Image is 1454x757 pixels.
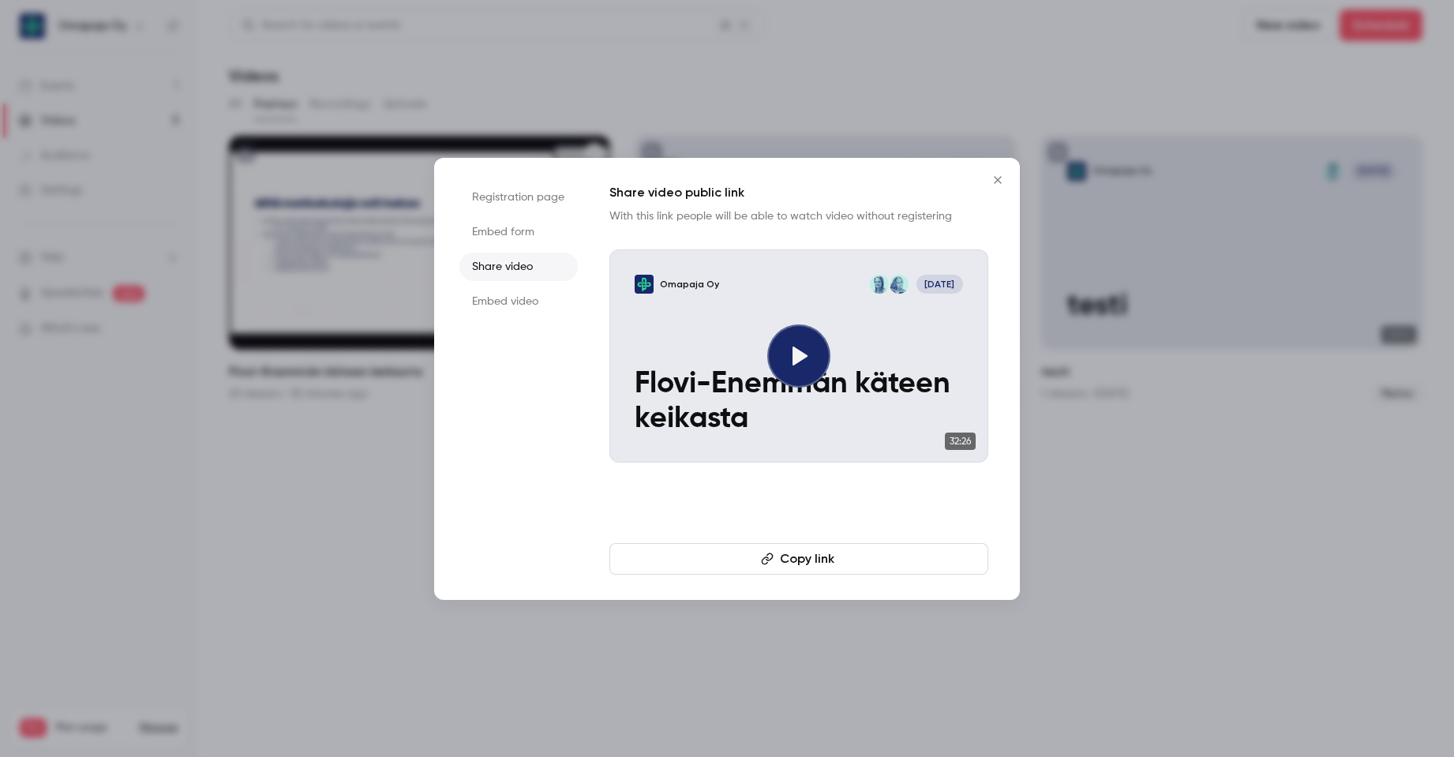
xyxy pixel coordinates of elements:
[609,183,988,202] h1: Share video public link
[459,287,578,316] li: Embed video
[982,164,1014,196] button: Close
[609,543,988,575] button: Copy link
[609,208,988,224] p: With this link people will be able to watch video without registering
[945,433,976,450] span: 32:26
[459,253,578,281] li: Share video
[459,183,578,212] li: Registration page
[459,218,578,246] li: Embed form
[609,249,988,463] a: Flovi-Enemmän käteen keikastaOmapaja OyMaaret PeltoniemiEveliina Pannula[DATE]Flovi-Enemmän kätee...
